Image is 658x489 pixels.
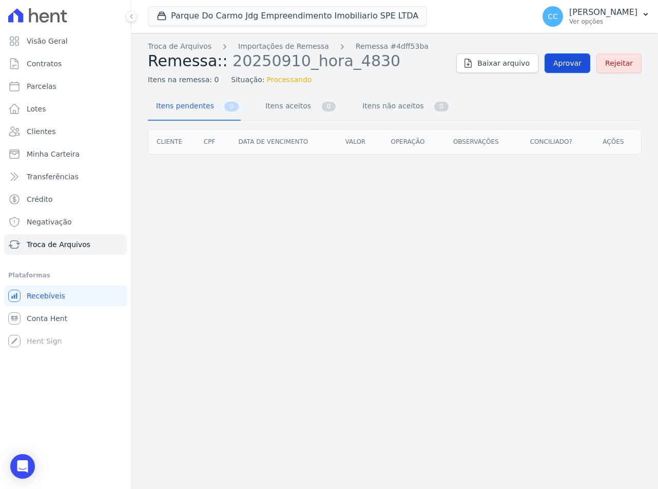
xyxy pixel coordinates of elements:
[148,129,196,154] th: Cliente
[148,93,241,121] a: Itens pendentes 0
[27,36,68,46] span: Visão Geral
[569,7,637,17] p: [PERSON_NAME]
[356,96,425,116] span: Itens não aceitos
[382,129,444,154] th: Operação
[4,166,127,187] a: Transferências
[148,52,228,70] span: Remessa::
[27,291,65,301] span: Recebíveis
[605,58,633,68] span: Rejeitar
[27,126,55,137] span: Clientes
[322,102,336,111] span: 0
[230,129,337,154] th: Data de vencimento
[27,104,46,114] span: Lotes
[27,172,79,182] span: Transferências
[27,59,62,69] span: Contratos
[456,53,538,73] a: Baixar arquivo
[434,102,449,111] span: 0
[356,41,429,52] a: Remessa #4dff53ba
[148,41,211,52] a: Troca de Arquivos
[4,99,127,119] a: Lotes
[4,212,127,232] a: Negativação
[4,76,127,97] a: Parcelas
[148,93,451,121] nav: Tab selector
[4,286,127,306] a: Recebíveis
[148,74,219,85] span: Itens na remessa: 0
[545,53,590,73] a: Aprovar
[150,96,216,116] span: Itens pendentes
[354,93,451,121] a: Itens não aceitos 0
[4,53,127,74] a: Contratos
[27,149,80,159] span: Minha Carteira
[231,74,264,85] span: Situação:
[569,17,637,26] p: Ver opções
[267,74,312,85] span: Processando
[4,189,127,210] a: Crédito
[4,308,127,329] a: Conta Hent
[196,129,230,154] th: CPF
[477,58,530,68] span: Baixar arquivo
[4,234,127,255] a: Troca de Arquivos
[27,194,53,204] span: Crédito
[224,102,239,111] span: 0
[594,129,641,154] th: Ações
[257,93,338,121] a: Itens aceitos 0
[148,41,448,52] nav: Breadcrumb
[10,454,35,479] div: Open Intercom Messenger
[548,13,558,20] span: CC
[27,81,56,91] span: Parcelas
[4,31,127,51] a: Visão Geral
[259,96,313,116] span: Itens aceitos
[337,129,383,154] th: Valor
[445,129,522,154] th: Observações
[522,129,595,154] th: Conciliado?
[148,6,427,26] button: Parque Do Carmo Jdg Empreendimento Imobiliario SPE LTDA
[4,121,127,142] a: Clientes
[27,313,67,324] span: Conta Hent
[8,269,123,281] div: Plataformas
[27,239,90,250] span: Troca de Arquivos
[534,2,658,31] button: CC [PERSON_NAME] Ver opções
[596,53,642,73] a: Rejeitar
[238,41,329,52] a: Importações de Remessa
[233,51,400,70] span: 20250910_hora_4830
[27,217,72,227] span: Negativação
[553,58,582,68] span: Aprovar
[4,144,127,164] a: Minha Carteira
